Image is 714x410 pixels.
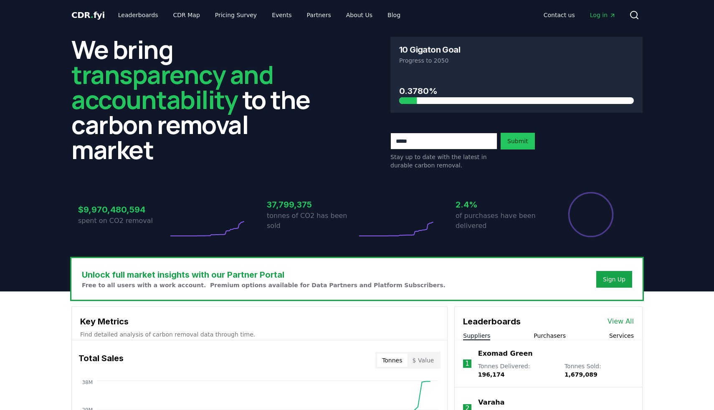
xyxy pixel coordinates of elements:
button: Purchasers [534,332,566,340]
p: Tonnes Delivered : [478,362,556,379]
button: Tonnes [377,354,407,367]
span: 196,174 [478,371,505,378]
h3: 10 Gigaton Goal [399,46,460,54]
p: Free to all users with a work account. Premium options available for Data Partners and Platform S... [82,281,446,289]
h3: Unlock full market insights with our Partner Portal [82,268,446,281]
h3: 0.3780% [399,85,634,97]
button: Services [609,332,634,340]
nav: Main [111,8,407,23]
a: View All [608,316,634,326]
h3: $9,970,480,594 [78,203,168,216]
a: Leaderboards [111,8,165,23]
button: Suppliers [463,332,490,340]
a: Exomad Green [478,349,533,359]
a: CDR.fyi [71,9,105,21]
a: Blog [381,8,407,23]
h3: 37,799,375 [267,198,357,211]
tspan: 38M [82,380,93,385]
p: spent on CO2 removal [78,216,168,226]
a: Varaha [478,397,504,407]
button: Submit [501,133,535,149]
h3: Total Sales [78,352,124,369]
div: Percentage of sales delivered [567,191,614,238]
p: Find detailed analysis of carbon removal data through time. [80,330,439,339]
span: transparency and accountability [71,57,273,116]
a: Contact us [537,8,582,23]
p: tonnes of CO2 has been sold [267,211,357,231]
h3: Leaderboards [463,315,521,328]
span: 1,679,089 [565,371,598,378]
p: Progress to 2050 [399,56,634,65]
span: Log in [590,11,616,19]
button: Sign Up [596,271,632,288]
nav: Main [537,8,623,23]
a: Pricing Survey [208,8,263,23]
button: $ Value [408,354,439,367]
a: Events [265,8,298,23]
p: Stay up to date with the latest in durable carbon removal. [390,153,497,170]
a: Sign Up [603,275,625,283]
h2: We bring to the carbon removal market [71,37,324,162]
p: of purchases have been delivered [456,211,546,231]
span: CDR fyi [71,10,105,20]
a: Partners [300,8,338,23]
h3: 2.4% [456,198,546,211]
h3: Key Metrics [80,315,439,328]
p: Tonnes Sold : [565,362,634,379]
a: CDR Map [167,8,207,23]
span: . [91,10,94,20]
a: About Us [339,8,379,23]
p: 1 [465,359,469,369]
a: Log in [583,8,623,23]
